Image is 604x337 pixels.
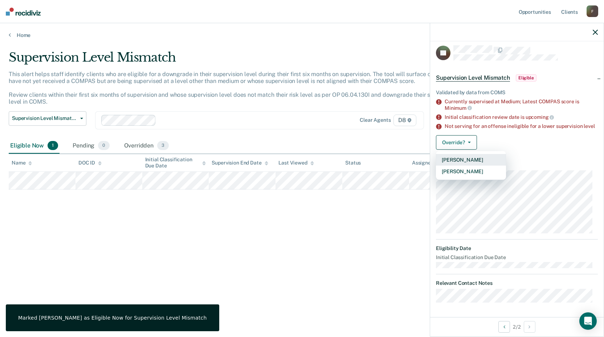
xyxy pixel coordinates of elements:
[48,141,58,150] span: 1
[123,138,171,154] div: Overridden
[430,66,604,90] div: Supervision Level MismatchEligible
[9,71,457,105] p: This alert helps staff identify clients who are eligible for a downgrade in their supervision lev...
[436,280,598,286] dt: Relevant Contact Notes
[436,90,598,96] div: Validated by data from COMS
[579,312,597,330] div: Open Intercom Messenger
[157,141,169,150] span: 3
[526,114,554,120] span: upcoming
[436,245,598,251] dt: Eligibility Date
[584,123,595,129] span: level
[498,321,510,333] button: Previous Opportunity
[9,50,462,71] div: Supervision Level Mismatch
[430,317,604,336] div: 2 / 2
[412,160,446,166] div: Assigned to
[12,160,32,166] div: Name
[278,160,314,166] div: Last Viewed
[587,5,598,17] div: F
[18,315,207,321] div: Marked [PERSON_NAME] as Eligible Now for Supervision Level Mismatch
[9,138,60,154] div: Eligible Now
[12,115,77,121] span: Supervision Level Mismatch
[212,160,268,166] div: Supervision End Date
[71,138,111,154] div: Pending
[360,117,391,123] div: Clear agents
[436,161,598,167] dt: Supervision
[445,114,598,120] div: Initial classification review date is
[436,154,506,166] button: [PERSON_NAME]
[345,160,361,166] div: Status
[6,8,41,16] img: Recidiviz
[516,74,536,82] span: Eligible
[445,99,598,111] div: Currently supervised at Medium; Latest COMPAS score is
[78,160,102,166] div: DOC ID
[524,321,535,333] button: Next Opportunity
[436,135,477,150] button: Override?
[9,32,595,38] a: Home
[436,254,598,261] dt: Initial Classification Due Date
[436,166,506,177] button: [PERSON_NAME]
[445,123,598,129] div: Not serving for an offense ineligible for a lower supervision
[445,105,472,111] span: Minimum
[436,74,510,82] span: Supervision Level Mismatch
[393,115,416,126] span: D8
[98,141,109,150] span: 0
[145,157,206,169] div: Initial Classification Due Date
